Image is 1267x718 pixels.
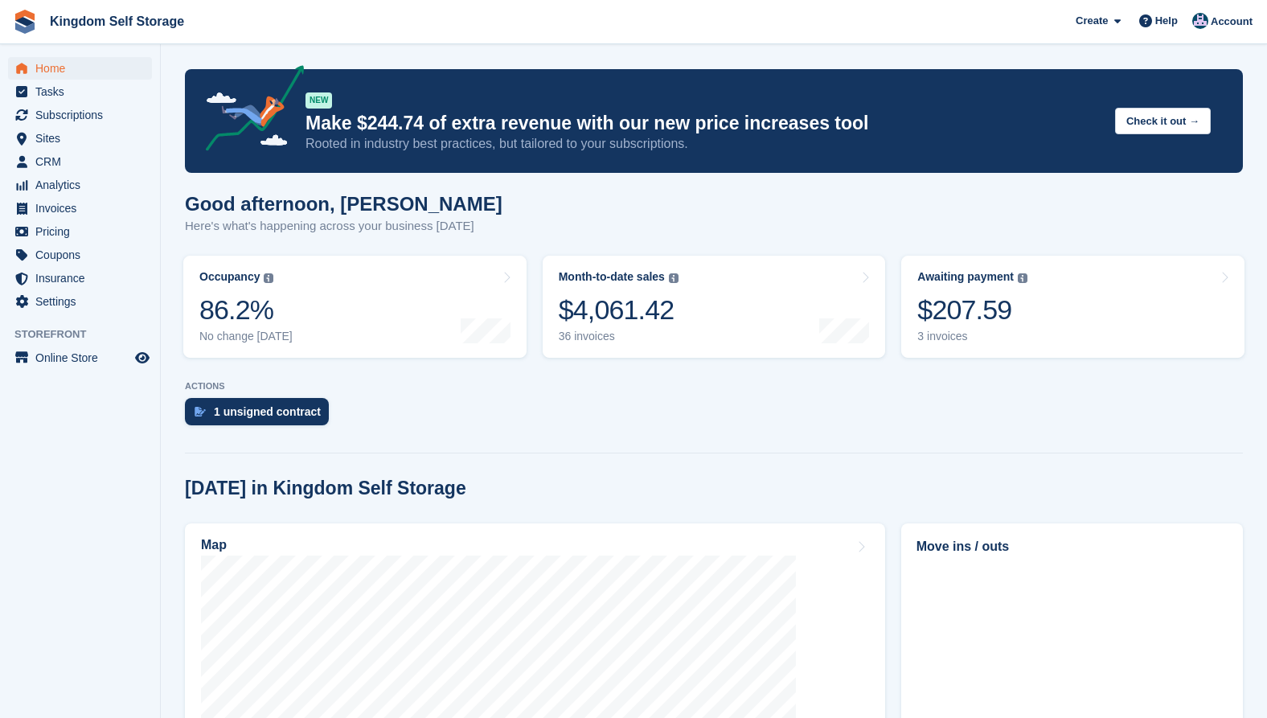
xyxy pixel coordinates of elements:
[199,330,293,343] div: No change [DATE]
[185,381,1243,392] p: ACTIONS
[35,290,132,313] span: Settings
[1192,13,1208,29] img: Bradley Werlin
[305,135,1102,153] p: Rooted in industry best practices, but tailored to your subscriptions.
[1018,273,1027,283] img: icon-info-grey-7440780725fd019a000dd9b08b2336e03edf1995a4989e88bcd33f0948082b44.svg
[8,347,152,369] a: menu
[8,220,152,243] a: menu
[183,256,527,358] a: Occupancy 86.2% No change [DATE]
[305,112,1102,135] p: Make $244.74 of extra revenue with our new price increases tool
[543,256,886,358] a: Month-to-date sales $4,061.42 36 invoices
[559,330,679,343] div: 36 invoices
[1155,13,1178,29] span: Help
[35,150,132,173] span: CRM
[669,273,679,283] img: icon-info-grey-7440780725fd019a000dd9b08b2336e03edf1995a4989e88bcd33f0948082b44.svg
[264,273,273,283] img: icon-info-grey-7440780725fd019a000dd9b08b2336e03edf1995a4989e88bcd33f0948082b44.svg
[8,57,152,80] a: menu
[8,290,152,313] a: menu
[185,193,502,215] h1: Good afternoon, [PERSON_NAME]
[917,270,1014,284] div: Awaiting payment
[8,197,152,220] a: menu
[185,478,466,499] h2: [DATE] in Kingdom Self Storage
[916,537,1228,556] h2: Move ins / outs
[14,326,160,343] span: Storefront
[133,348,152,367] a: Preview store
[305,92,332,109] div: NEW
[35,197,132,220] span: Invoices
[43,8,191,35] a: Kingdom Self Storage
[35,80,132,103] span: Tasks
[199,293,293,326] div: 86.2%
[917,293,1027,326] div: $207.59
[8,150,152,173] a: menu
[8,104,152,126] a: menu
[8,244,152,266] a: menu
[35,57,132,80] span: Home
[35,127,132,150] span: Sites
[35,220,132,243] span: Pricing
[35,347,132,369] span: Online Store
[185,398,337,433] a: 1 unsigned contract
[1115,108,1211,134] button: Check it out →
[917,330,1027,343] div: 3 invoices
[35,174,132,196] span: Analytics
[201,538,227,552] h2: Map
[8,267,152,289] a: menu
[1076,13,1108,29] span: Create
[8,174,152,196] a: menu
[214,405,321,418] div: 1 unsigned contract
[1211,14,1253,30] span: Account
[185,217,502,236] p: Here's what's happening across your business [DATE]
[8,127,152,150] a: menu
[13,10,37,34] img: stora-icon-8386f47178a22dfd0bd8f6a31ec36ba5ce8667c1dd55bd0f319d3a0aa187defe.svg
[901,256,1244,358] a: Awaiting payment $207.59 3 invoices
[35,267,132,289] span: Insurance
[8,80,152,103] a: menu
[35,244,132,266] span: Coupons
[559,270,665,284] div: Month-to-date sales
[35,104,132,126] span: Subscriptions
[195,407,206,416] img: contract_signature_icon-13c848040528278c33f63329250d36e43548de30e8caae1d1a13099fd9432cc5.svg
[192,65,305,157] img: price-adjustments-announcement-icon-8257ccfd72463d97f412b2fc003d46551f7dbcb40ab6d574587a9cd5c0d94...
[559,293,679,326] div: $4,061.42
[199,270,260,284] div: Occupancy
